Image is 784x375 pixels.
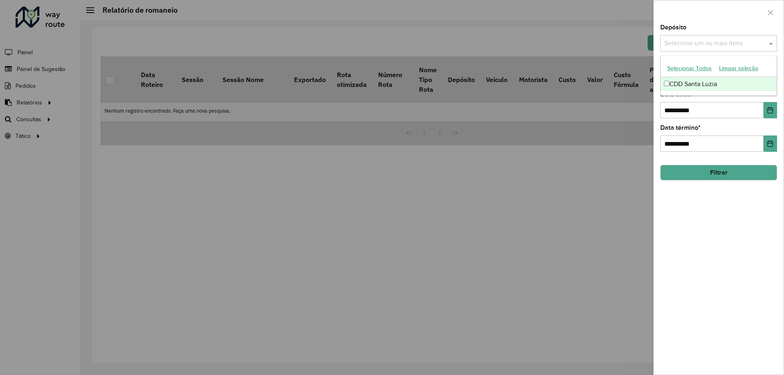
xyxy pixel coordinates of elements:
[660,55,777,96] ng-dropdown-panel: Options list
[715,62,762,75] button: Limpar seleção
[764,135,777,152] button: Choose Date
[660,22,686,32] label: Depósito
[661,77,777,91] div: CDD Santa Luzia
[660,123,701,133] label: Data término
[764,102,777,118] button: Choose Date
[664,62,715,75] button: Selecionar Todos
[660,165,777,180] button: Filtrar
